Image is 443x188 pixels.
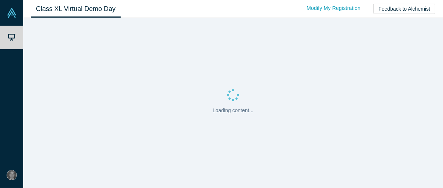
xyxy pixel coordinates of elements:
[299,2,368,15] a: Modify My Registration
[31,0,121,18] a: Class XL Virtual Demo Day
[7,8,17,18] img: Alchemist Vault Logo
[213,107,253,114] p: Loading content...
[7,170,17,180] img: Alex Fries's Account
[373,4,435,14] button: Feedback to Alchemist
